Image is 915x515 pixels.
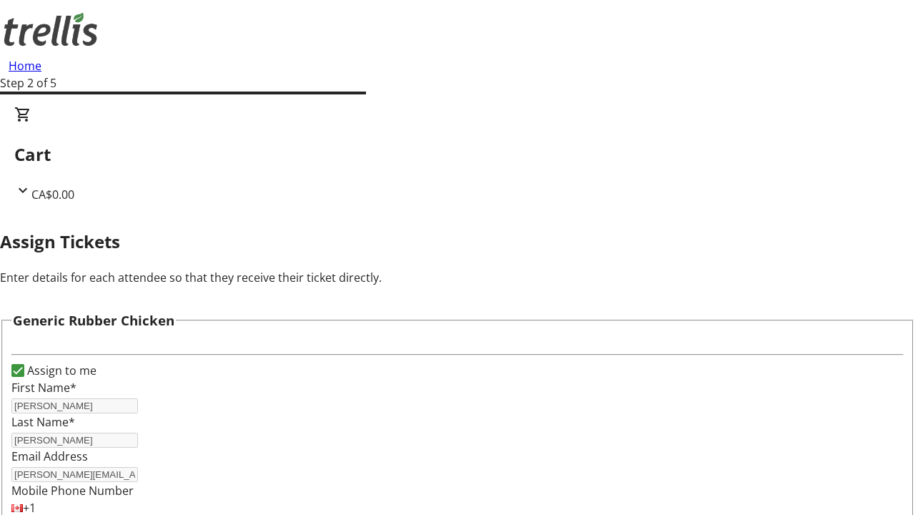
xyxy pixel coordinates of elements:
[14,106,901,203] div: CartCA$0.00
[11,380,76,396] label: First Name*
[14,142,901,167] h2: Cart
[11,448,88,464] label: Email Address
[13,310,174,330] h3: Generic Rubber Chicken
[24,362,97,379] label: Assign to me
[11,483,134,499] label: Mobile Phone Number
[11,414,75,430] label: Last Name*
[31,187,74,202] span: CA$0.00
